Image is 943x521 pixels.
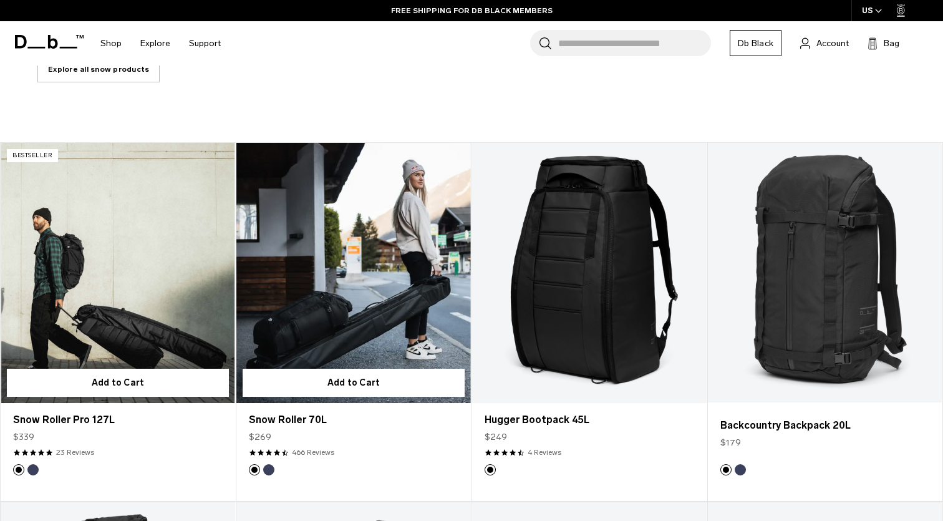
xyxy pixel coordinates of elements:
[189,21,221,66] a: Support
[720,418,929,433] a: Backcountry Backpack 20L
[391,5,553,16] a: FREE SHIPPING FOR DB BLACK MEMBERS
[37,56,160,82] a: Explore all snow products
[249,464,260,475] button: Black Out
[868,36,899,51] button: Bag
[472,143,707,404] a: Hugger Bootpack 45L
[27,464,39,475] button: Blue Hour
[884,37,899,50] span: Bag
[816,37,849,50] span: Account
[720,436,741,449] span: $179
[7,369,229,397] button: Add to Cart
[730,30,781,56] a: Db Black
[800,36,849,51] a: Account
[249,412,458,427] a: Snow Roller 70L
[13,431,34,444] span: $339
[13,412,223,427] a: Snow Roller Pro 127L
[91,21,230,66] nav: Main Navigation
[7,149,58,162] p: Bestseller
[485,431,507,444] span: $249
[720,464,732,475] button: Black Out
[528,447,561,458] a: 4 reviews
[735,464,746,475] button: Blue Hour
[140,21,170,66] a: Explore
[485,464,496,475] button: Black Out
[708,143,942,403] a: Backcountry Backpack 20L
[292,447,334,458] a: 466 reviews
[243,369,465,397] button: Add to Cart
[100,21,122,66] a: Shop
[263,464,274,475] button: Blue Hour
[236,143,471,404] a: Snow Roller 70L
[13,464,24,475] button: Black Out
[485,412,694,427] a: Hugger Bootpack 45L
[1,143,235,404] a: Snow Roller Pro 127L
[249,431,271,444] span: $269
[56,447,94,458] a: 23 reviews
